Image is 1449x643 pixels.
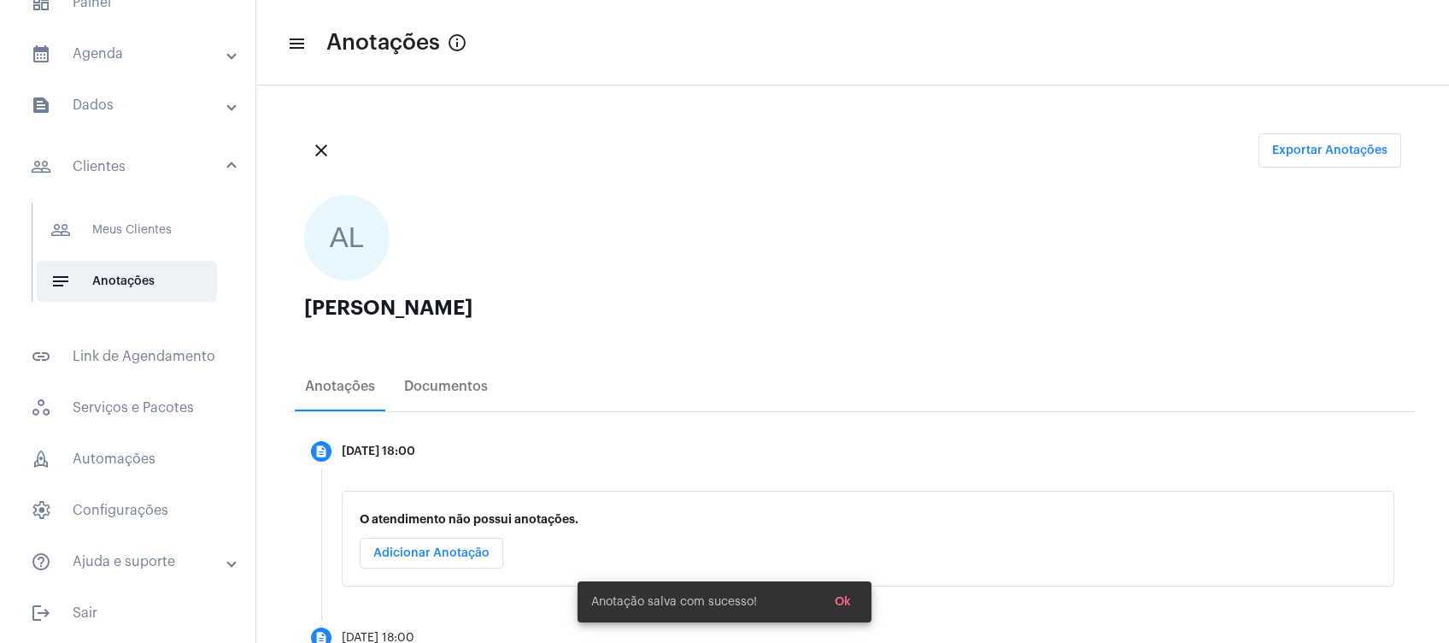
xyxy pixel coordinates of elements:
[304,298,1401,318] div: [PERSON_NAME]
[31,346,51,367] mat-icon: sidenav icon
[10,85,255,126] mat-expansion-panel-header: sidenav iconDados
[342,445,415,458] div: [DATE] 18:00
[1272,145,1387,156] span: Exportar Anotações
[591,593,757,611] span: Anotação salva com sucesso!
[17,593,238,634] span: Sair
[31,44,228,64] mat-panel-title: Agenda
[305,379,375,394] div: Anotações
[835,596,851,608] span: Ok
[31,603,51,623] mat-icon: sidenav icon
[31,44,51,64] mat-icon: sidenav icon
[360,513,1376,526] p: O atendimento não possui anotações.
[50,220,71,240] mat-icon: sidenav icon
[404,379,488,394] div: Documentos
[17,439,238,480] span: Automações
[31,500,51,521] span: sidenav icon
[31,156,228,177] mat-panel-title: Clientes
[37,261,217,302] span: Anotações
[31,449,51,469] span: sidenav icon
[31,156,51,177] mat-icon: sidenav icon
[17,490,238,531] span: Configurações
[447,32,467,53] mat-icon: info_outlined
[50,271,71,292] mat-icon: sidenav icon
[1258,133,1401,168] button: Exportar Anotações
[10,33,255,74] mat-expansion-panel-header: sidenav iconAgenda
[31,95,51,115] mat-icon: sidenav icon
[821,587,865,617] button: Ok
[31,95,228,115] mat-panel-title: Dados
[31,552,228,572] mat-panel-title: Ajuda e suporte
[326,29,440,56] span: Anotações
[311,140,331,161] mat-icon: close
[17,336,238,377] span: Link de Agendamento
[373,547,490,559] span: Adicionar Anotação
[37,209,217,251] span: Meus Clientes
[17,387,238,428] span: Serviços e Pacotes
[31,552,51,572] mat-icon: sidenav icon
[10,194,255,326] div: sidenav iconClientes
[31,398,51,418] span: sidenav icon
[287,33,304,54] mat-icon: sidenav icon
[314,445,328,458] mat-icon: description
[10,139,255,194] mat-expansion-panel-header: sidenav iconClientes
[10,541,255,582] mat-expansion-panel-header: sidenav iconAjuda e suporte
[304,195,390,280] div: AL
[360,538,503,569] button: Adicionar Anotação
